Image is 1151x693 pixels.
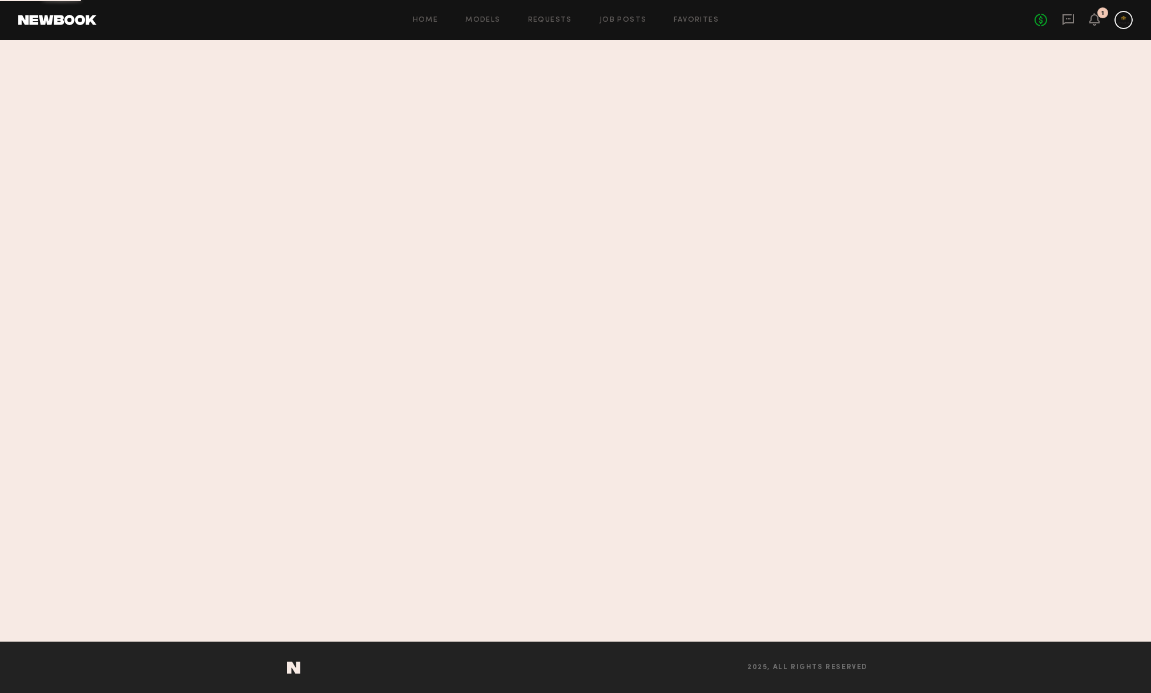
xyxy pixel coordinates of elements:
[528,17,572,24] a: Requests
[599,17,647,24] a: Job Posts
[413,17,438,24] a: Home
[1101,10,1104,17] div: 1
[747,664,868,671] span: 2025, all rights reserved
[674,17,719,24] a: Favorites
[465,17,500,24] a: Models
